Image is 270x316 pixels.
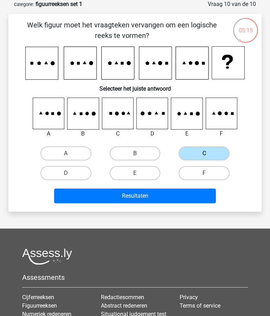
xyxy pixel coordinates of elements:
[40,166,91,180] label: D
[54,189,216,203] button: Resultaten
[36,1,82,7] strong: figuurreeksen set 1
[22,273,248,282] h5: Assessments
[101,302,147,309] a: Abstract redeneren
[166,130,208,138] div: E
[40,146,91,160] label: A
[110,146,161,160] label: B
[131,130,173,138] div: D
[179,146,230,160] label: C
[62,130,104,138] div: B
[14,2,34,7] small: Categorie:
[110,166,161,180] label: E
[180,302,220,309] a: Terms of service
[179,166,230,180] label: F
[22,294,54,301] a: Cijferreeksen
[22,248,72,265] img: Assessly logo
[180,294,198,301] a: Privacy
[27,130,70,138] div: A
[20,20,224,41] p: Welk figuur moet het vraagteken vervangen om een logische reeks te vormen?
[101,294,144,301] a: Redactiesommen
[232,17,259,35] div: 05:15
[22,302,57,309] a: Figuurreeksen
[200,130,243,138] div: F
[97,130,139,138] div: C
[20,80,250,92] h6: Selecteer het juiste antwoord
